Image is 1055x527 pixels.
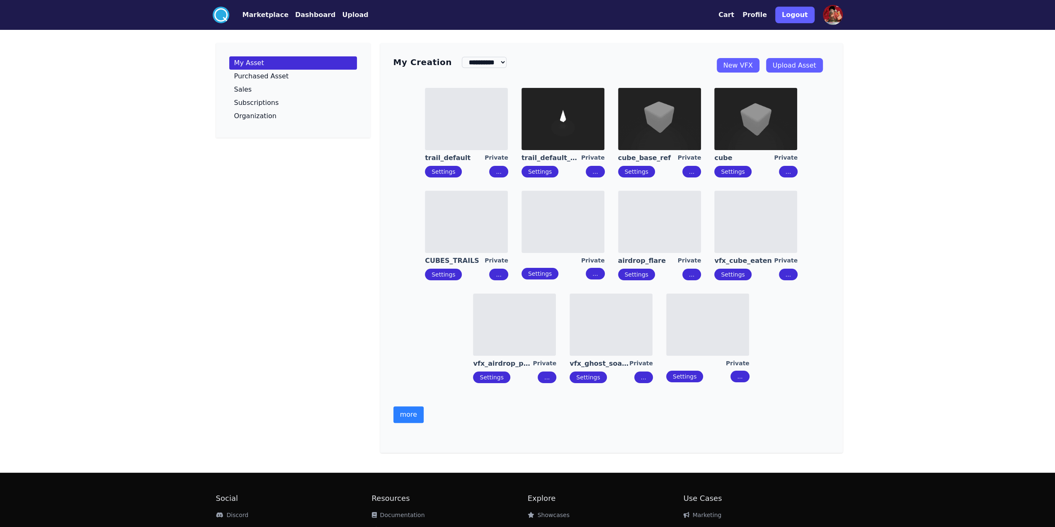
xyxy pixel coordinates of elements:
div: Private [533,359,556,368]
a: Purchased Asset [229,70,357,83]
a: Logout [775,3,815,27]
div: Private [581,256,605,265]
a: Settings [528,270,552,277]
button: Upload [342,10,368,20]
img: imgAlt [618,88,701,150]
h2: Social [216,493,372,504]
h3: My Creation [393,56,452,68]
a: Settings [432,168,455,175]
a: cube_base_ref [618,153,678,163]
button: ... [634,372,653,383]
div: Private [581,153,605,163]
div: Private [485,153,508,163]
div: Private [774,256,798,265]
button: Settings [618,166,655,177]
div: Private [726,359,749,367]
a: Settings [721,168,745,175]
h2: Explore [528,493,684,504]
a: Settings [528,168,552,175]
button: ... [779,166,798,177]
button: ... [779,269,798,280]
button: Cart [718,10,734,20]
img: imgAlt [570,294,652,356]
h2: Use Cases [684,493,839,504]
p: Sales [234,86,252,93]
img: imgAlt [425,191,508,253]
a: Organization [229,109,357,123]
a: Marketing [684,512,722,518]
div: Private [774,153,798,163]
a: cube [714,153,774,163]
button: ... [489,166,508,177]
a: Settings [432,271,455,278]
a: New VFX [717,58,759,73]
button: Settings [714,269,751,280]
a: Settings [480,374,503,381]
a: Upload Asset [766,58,823,73]
a: Settings [625,168,648,175]
img: profile [823,5,843,25]
button: more [393,406,424,423]
button: ... [538,372,556,383]
a: Settings [625,271,648,278]
button: Profile [742,10,767,20]
img: imgAlt [425,88,508,150]
a: Discord [216,512,249,518]
a: vfx_cube_eaten [714,256,774,265]
button: Settings [425,166,462,177]
button: Settings [666,371,703,382]
a: Settings [576,374,600,381]
a: airdrop_flare [618,256,678,265]
div: Private [485,256,508,265]
button: ... [489,269,508,280]
button: ... [586,268,604,279]
img: imgAlt [618,191,701,253]
a: vfx_ghost_soawn [570,359,629,368]
img: imgAlt [473,294,556,356]
button: Settings [521,268,558,279]
button: ... [730,371,749,382]
a: Marketplace [229,10,289,20]
img: imgAlt [521,191,604,253]
a: Upload [335,10,368,20]
a: Subscriptions [229,96,357,109]
a: Sales [229,83,357,96]
button: Settings [425,269,462,280]
button: Marketplace [243,10,289,20]
img: imgAlt [714,191,797,253]
img: imgAlt [521,88,604,150]
p: Organization [234,113,276,119]
a: trail_default_particle_a [521,153,581,163]
a: Documentation [372,512,425,518]
h2: Resources [372,493,528,504]
button: Settings [618,269,655,280]
div: Private [629,359,653,368]
a: trail_default [425,153,485,163]
div: Private [678,256,701,265]
button: Settings [473,372,510,383]
p: My Asset [234,60,264,66]
button: Dashboard [295,10,336,20]
img: imgAlt [666,294,749,356]
button: ... [682,269,701,280]
p: Subscriptions [234,100,279,106]
button: Settings [521,166,558,177]
button: ... [586,166,604,177]
p: Purchased Asset [234,73,289,80]
a: Dashboard [289,10,336,20]
button: Settings [570,372,606,383]
button: Settings [714,166,751,177]
a: Settings [721,271,745,278]
a: Showcases [528,512,570,518]
div: Private [678,153,701,163]
a: vfx_airdrop_pulse [473,359,533,368]
a: My Asset [229,56,357,70]
button: Logout [775,7,815,23]
a: CUBES_TRAILS [425,256,485,265]
button: ... [682,166,701,177]
img: imgAlt [714,88,797,150]
a: Settings [673,373,696,380]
